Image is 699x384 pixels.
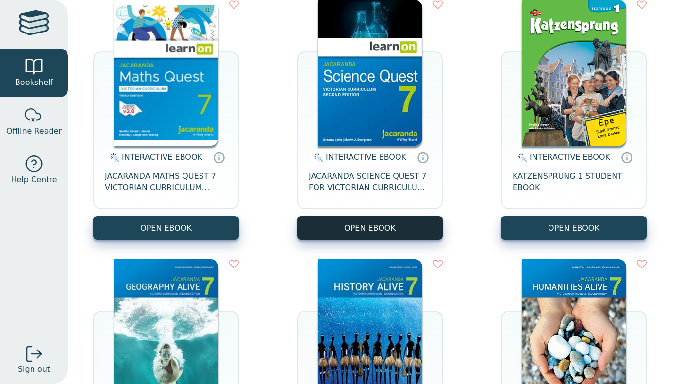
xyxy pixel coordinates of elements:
button: OPEN EBOOK [93,216,239,240]
span: INTERACTIVE EBOOK [530,152,610,162]
img: interactive.svg [107,152,119,164]
img: interactive.svg [515,152,527,164]
a: Interactive eBooks are accessed online via the publisher’s portal. They contain interactive resou... [213,151,225,163]
span: INTERACTIVE EBOOK [122,152,202,162]
span: INTERACTIVE EBOOK [326,152,406,162]
button: OPEN EBOOK [297,216,443,240]
button: OPEN EBOOK [501,216,647,240]
span: JACARANDA SCIENCE QUEST 7 FOR VICTORIAN CURRICULUM LEARNON 2E EBOOK [309,170,431,194]
span: Help Centre [11,174,57,185]
img: interactive.svg [311,152,323,164]
a: Interactive eBooks are accessed online via the publisher’s portal. They contain interactive resou... [621,151,632,163]
span: Offline Reader [6,125,62,137]
a: Interactive eBooks are accessed online via the publisher’s portal. They contain interactive resou... [417,151,429,163]
span: KATZENSPRUNG 1 STUDENT EBOOK [513,170,635,194]
span: Sign out [18,364,50,375]
span: Bookshelf [15,77,53,88]
span: JACARANDA MATHS QUEST 7 VICTORIAN CURRICULUM LEARNON EBOOK 3E [105,170,227,194]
